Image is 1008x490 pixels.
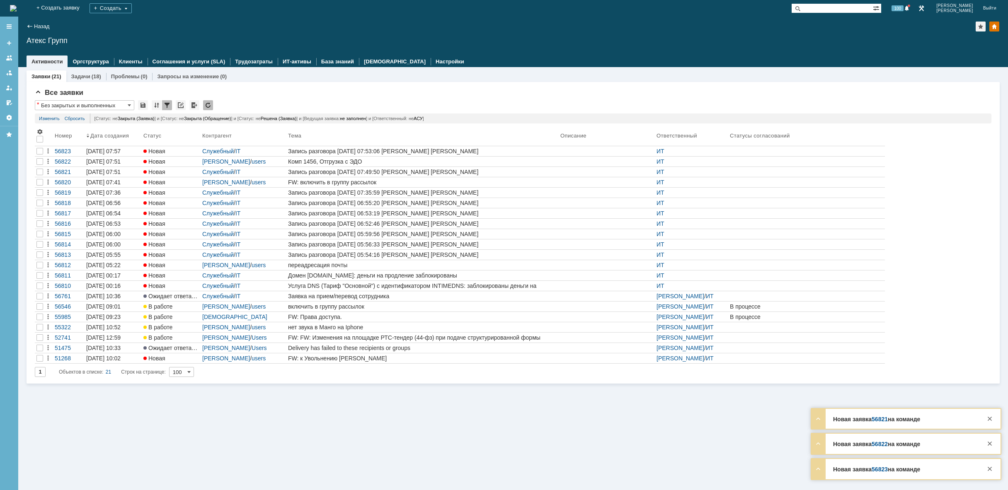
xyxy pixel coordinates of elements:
[53,208,85,218] a: 56817
[202,200,234,206] a: Служебный
[286,177,559,187] a: FW: включить в группу рассылок
[10,5,17,12] a: Перейти на домашнюю страницу
[235,210,240,217] a: IT
[34,23,49,29] a: Назад
[657,158,664,165] a: ИТ
[85,188,142,198] a: [DATE] 07:36
[85,208,142,218] a: [DATE] 06:54
[288,293,557,299] div: Заявка на прием/перевод сотрудника
[176,100,186,110] div: Скопировать ссылку на список
[86,231,121,237] div: [DATE] 06:00
[142,177,201,187] a: Новая
[657,282,664,289] a: ИТ
[55,272,83,279] div: 56811
[35,89,83,97] span: Все заявки
[55,314,83,320] div: 55985
[286,229,559,239] a: Запись разговора [DATE] 05:59:56 [PERSON_NAME] [PERSON_NAME]
[85,322,142,332] a: [DATE] 10:52
[92,73,101,80] div: (18)
[143,334,172,341] span: В работе
[872,416,888,422] a: 56821
[235,169,240,175] a: IT
[2,81,16,94] a: Мои заявки
[31,73,50,80] a: Заявки
[286,146,559,156] a: Запись разговора [DATE] 07:53:06 [PERSON_NAME] [PERSON_NAME]
[53,177,85,187] a: 56820
[86,262,121,268] div: [DATE] 05:22
[2,96,16,109] a: Мои согласования
[657,210,664,217] a: ИТ
[153,58,225,65] a: Соглашения и услуги (SLA)
[286,157,559,167] a: Комп 1456, Отгрузка с ЭДО
[55,210,83,217] div: 56817
[143,293,225,299] span: Ожидает ответа контрагента
[53,198,85,208] a: 56818
[143,133,162,139] div: Статус
[53,281,85,291] a: 56810
[90,3,132,13] div: Создать
[85,291,142,301] a: [DATE] 10:36
[202,231,234,237] a: Служебный
[86,314,121,320] div: [DATE] 09:23
[143,355,165,362] span: Новая
[202,334,250,341] a: [PERSON_NAME]
[873,4,881,12] span: Расширенный поиск
[657,262,664,268] a: ИТ
[141,73,148,80] div: (0)
[989,22,999,31] div: Изменить домашнюю страницу
[85,250,142,260] a: [DATE] 05:55
[657,324,704,331] a: [PERSON_NAME]
[2,66,16,80] a: Заявки в моей ответственности
[86,189,121,196] div: [DATE] 07:36
[286,281,559,291] a: Услуга DNS (Тариф "Основной") с идентификатором INTIMEDNS: заблокированы деньги на продление
[202,251,234,258] a: Служебный
[202,179,250,186] a: [PERSON_NAME]
[152,100,162,110] div: Сортировка...
[235,251,240,258] a: IT
[286,302,559,311] a: включить в группу рассылок
[162,100,172,110] div: Фильтрация...
[86,282,121,289] div: [DATE] 00:16
[53,219,85,229] a: 56816
[85,239,142,249] a: [DATE] 06:00
[235,220,240,227] a: IT
[286,333,559,343] a: FW: FW: Изменения на площадке РТС-тендер (44-фз) при подаче структурированной формы заявки
[86,220,121,227] div: [DATE] 06:53
[657,251,664,258] a: ИТ
[53,353,85,363] a: 51268
[235,200,240,206] a: IT
[143,241,165,248] span: Новая
[202,148,234,154] a: Служебный
[288,148,557,154] div: Запись разговора [DATE] 07:53:06 [PERSON_NAME] [PERSON_NAME]
[202,169,234,175] a: Служебный
[142,146,201,156] a: Новая
[51,73,61,80] div: (21)
[706,303,714,310] a: ИТ
[85,127,142,146] th: Дата создания
[252,324,266,331] a: users
[202,272,234,279] a: Служебный
[31,58,63,65] a: Активности
[142,198,201,208] a: Новая
[53,239,85,249] a: 56814
[143,231,165,237] span: Новая
[53,302,85,311] a: 56546
[71,73,90,80] a: Задачи
[55,200,83,206] div: 56818
[202,282,234,289] a: Служебный
[86,241,121,248] div: [DATE] 06:00
[657,345,704,351] a: [PERSON_NAME]
[286,198,559,208] a: Запись разговора [DATE] 06:55:20 [PERSON_NAME] [PERSON_NAME]
[286,353,559,363] a: FW: к Увольнению [PERSON_NAME]
[872,466,888,473] a: 56823
[85,198,142,208] a: [DATE] 06:56
[53,157,85,167] a: 56822
[288,334,557,341] div: FW: FW: Изменения на площадке РТС-тендер (44-фз) при подаче структурированной формы заявки
[286,250,559,260] a: Запись разговора [DATE] 05:54:16 [PERSON_NAME] [PERSON_NAME]
[202,262,250,268] a: [PERSON_NAME]
[286,322,559,332] a: нет звука в Манго на Iphone
[143,262,165,268] span: Новая
[143,210,165,217] span: Новая
[288,241,557,248] div: Запись разговора [DATE] 05:56:33 [PERSON_NAME] [PERSON_NAME]
[85,281,142,291] a: [DATE] 00:16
